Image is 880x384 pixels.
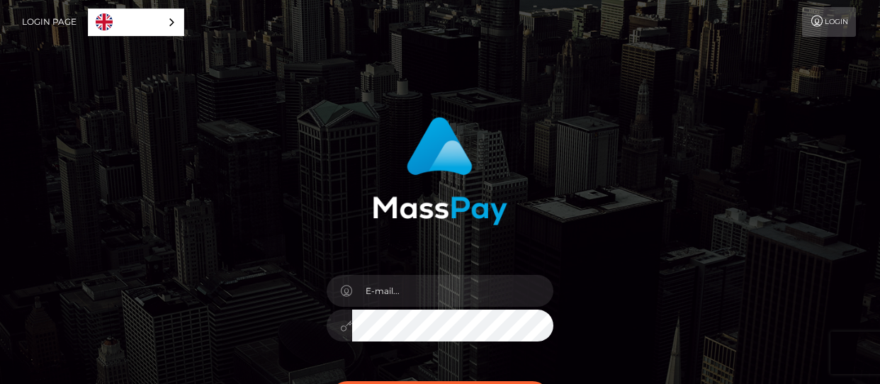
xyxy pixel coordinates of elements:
[88,9,184,36] aside: Language selected: English
[88,9,184,36] div: Language
[373,117,507,225] img: MassPay Login
[802,7,856,37] a: Login
[22,7,77,37] a: Login Page
[352,275,553,307] input: E-mail...
[89,9,184,35] a: English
